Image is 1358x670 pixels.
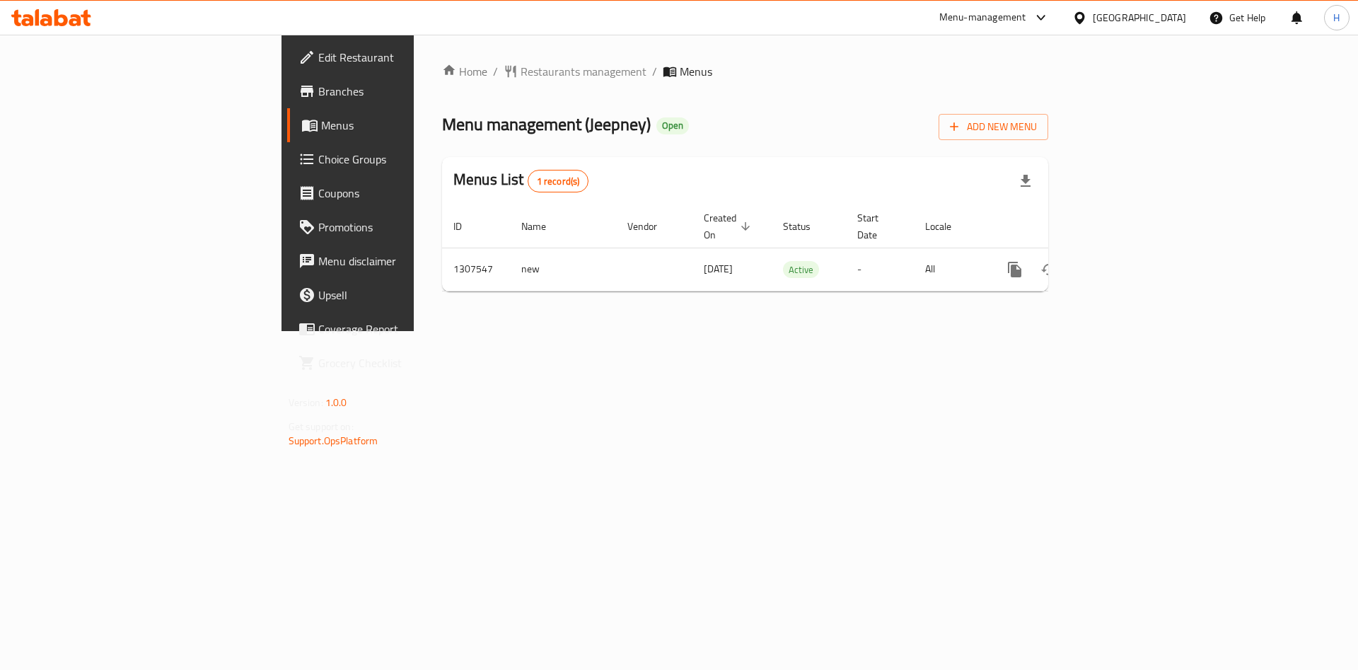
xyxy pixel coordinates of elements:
[783,218,829,235] span: Status
[783,261,819,278] div: Active
[846,248,914,291] td: -
[287,312,509,346] a: Coverage Report
[939,9,1026,26] div: Menu-management
[1093,10,1186,25] div: [GEOGRAPHIC_DATA]
[504,63,646,80] a: Restaurants management
[318,219,497,236] span: Promotions
[318,320,497,337] span: Coverage Report
[442,205,1145,291] table: enhanced table
[521,218,564,235] span: Name
[950,118,1037,136] span: Add New Menu
[704,209,755,243] span: Created On
[289,393,323,412] span: Version:
[287,210,509,244] a: Promotions
[857,209,897,243] span: Start Date
[998,253,1032,287] button: more
[287,142,509,176] a: Choice Groups
[528,175,588,188] span: 1 record(s)
[510,248,616,291] td: new
[783,262,819,278] span: Active
[325,393,347,412] span: 1.0.0
[318,49,497,66] span: Edit Restaurant
[680,63,712,80] span: Menus
[453,218,480,235] span: ID
[1032,253,1066,287] button: Change Status
[287,108,509,142] a: Menus
[321,117,497,134] span: Menus
[925,218,970,235] span: Locale
[287,176,509,210] a: Coupons
[318,287,497,304] span: Upsell
[939,114,1048,140] button: Add New Menu
[521,63,646,80] span: Restaurants management
[453,169,588,192] h2: Menus List
[287,40,509,74] a: Edit Restaurant
[318,185,497,202] span: Coupons
[289,432,378,450] a: Support.OpsPlatform
[287,346,509,380] a: Grocery Checklist
[656,117,689,134] div: Open
[287,244,509,278] a: Menu disclaimer
[528,170,589,192] div: Total records count
[442,108,651,140] span: Menu management ( Jeepney )
[318,253,497,270] span: Menu disclaimer
[1009,164,1043,198] div: Export file
[289,417,354,436] span: Get support on:
[1333,10,1340,25] span: H
[442,63,1048,80] nav: breadcrumb
[987,205,1145,248] th: Actions
[318,354,497,371] span: Grocery Checklist
[287,278,509,312] a: Upsell
[652,63,657,80] li: /
[318,83,497,100] span: Branches
[318,151,497,168] span: Choice Groups
[704,260,733,278] span: [DATE]
[627,218,675,235] span: Vendor
[914,248,987,291] td: All
[656,120,689,132] span: Open
[287,74,509,108] a: Branches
